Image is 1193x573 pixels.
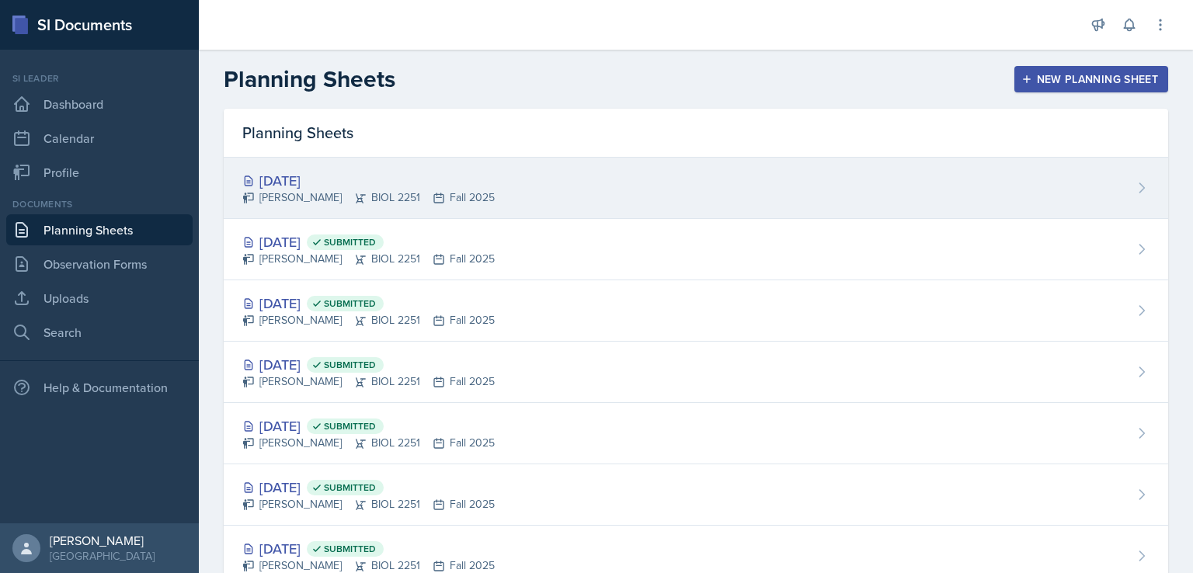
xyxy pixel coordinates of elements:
[1014,66,1168,92] button: New Planning Sheet
[242,231,495,252] div: [DATE]
[6,89,193,120] a: Dashboard
[242,435,495,451] div: [PERSON_NAME] BIOL 2251 Fall 2025
[6,283,193,314] a: Uploads
[242,251,495,267] div: [PERSON_NAME] BIOL 2251 Fall 2025
[242,170,495,191] div: [DATE]
[224,219,1168,280] a: [DATE] Submitted [PERSON_NAME]BIOL 2251Fall 2025
[6,372,193,403] div: Help & Documentation
[242,415,495,436] div: [DATE]
[224,342,1168,403] a: [DATE] Submitted [PERSON_NAME]BIOL 2251Fall 2025
[324,236,376,248] span: Submitted
[242,496,495,512] div: [PERSON_NAME] BIOL 2251 Fall 2025
[242,373,495,390] div: [PERSON_NAME] BIOL 2251 Fall 2025
[324,420,376,432] span: Submitted
[6,123,193,154] a: Calendar
[242,354,495,375] div: [DATE]
[242,293,495,314] div: [DATE]
[6,214,193,245] a: Planning Sheets
[6,197,193,211] div: Documents
[242,538,495,559] div: [DATE]
[224,280,1168,342] a: [DATE] Submitted [PERSON_NAME]BIOL 2251Fall 2025
[6,71,193,85] div: Si leader
[6,248,193,280] a: Observation Forms
[324,297,376,310] span: Submitted
[6,317,193,348] a: Search
[324,543,376,555] span: Submitted
[242,477,495,498] div: [DATE]
[242,312,495,328] div: [PERSON_NAME] BIOL 2251 Fall 2025
[50,533,155,548] div: [PERSON_NAME]
[224,65,395,93] h2: Planning Sheets
[324,359,376,371] span: Submitted
[50,548,155,564] div: [GEOGRAPHIC_DATA]
[324,481,376,494] span: Submitted
[1024,73,1158,85] div: New Planning Sheet
[6,157,193,188] a: Profile
[224,158,1168,219] a: [DATE] [PERSON_NAME]BIOL 2251Fall 2025
[224,464,1168,526] a: [DATE] Submitted [PERSON_NAME]BIOL 2251Fall 2025
[242,189,495,206] div: [PERSON_NAME] BIOL 2251 Fall 2025
[224,403,1168,464] a: [DATE] Submitted [PERSON_NAME]BIOL 2251Fall 2025
[224,109,1168,158] div: Planning Sheets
